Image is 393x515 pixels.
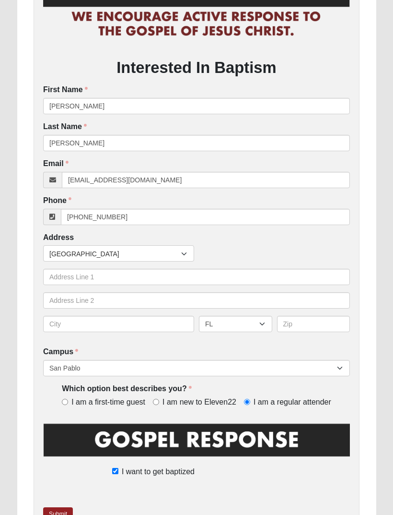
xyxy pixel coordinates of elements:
[43,232,74,243] label: Address
[43,121,87,132] label: Last Name
[49,246,181,262] span: [GEOGRAPHIC_DATA]
[43,58,350,77] h2: Interested In Baptism
[277,316,350,332] input: Zip
[43,292,350,309] input: Address Line 2
[43,316,194,332] input: City
[254,397,331,408] span: I am a regular attender
[112,468,118,474] input: I want to get baptized
[162,397,236,408] span: I am new to Eleven22
[43,84,88,96] label: First Name
[43,158,69,169] label: Email
[122,466,195,478] span: I want to get baptized
[43,195,71,206] label: Phone
[43,422,350,465] img: GospelResponseBLK.png
[244,399,250,405] input: I am a regular attender
[62,399,68,405] input: I am a first-time guest
[62,383,191,395] label: Which option best describes you?
[43,269,350,285] input: Address Line 1
[43,347,78,358] label: Campus
[153,399,159,405] input: I am new to Eleven22
[71,397,145,408] span: I am a first-time guest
